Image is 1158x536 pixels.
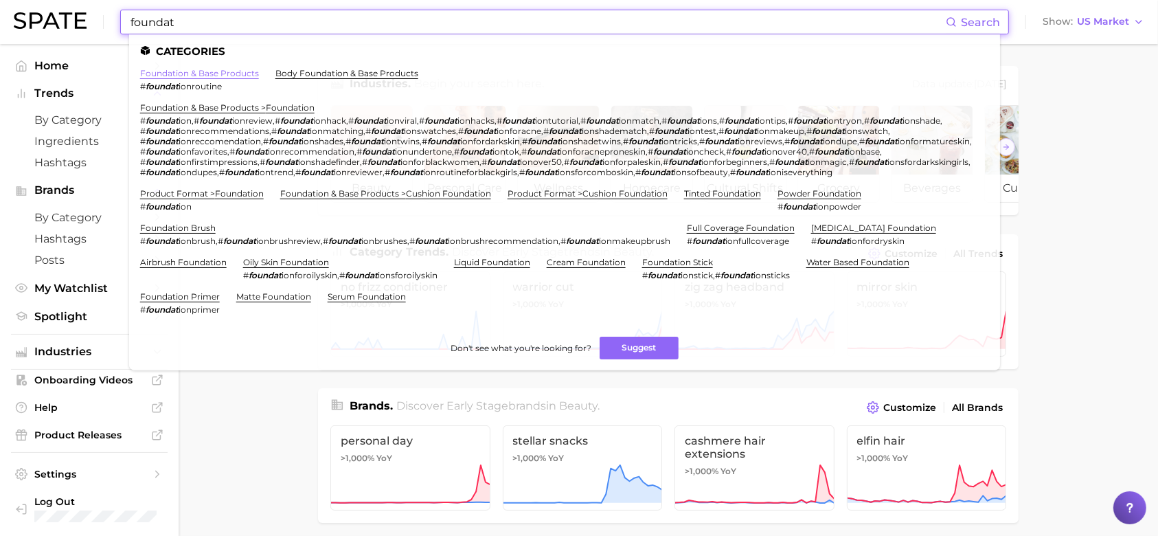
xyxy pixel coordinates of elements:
[34,87,144,100] span: Trends
[543,126,549,136] span: #
[140,157,146,167] span: #
[481,157,487,167] span: #
[1077,18,1129,25] span: US Market
[681,270,713,280] span: ionstick
[146,304,179,315] em: foundat
[362,157,367,167] span: #
[705,136,738,146] em: foundat
[34,232,144,245] span: Hashtags
[808,157,847,167] span: ionmagic
[492,146,519,157] span: iontok
[219,167,225,177] span: #
[817,236,850,246] em: foundat
[249,270,282,280] em: foundat
[34,282,144,295] span: My Watchlist
[806,257,909,267] a: water based foundation
[777,188,861,199] a: powder foundation
[334,167,383,177] span: ionreviewer
[764,146,807,157] span: ionover40
[367,157,400,167] em: foundat
[146,115,179,126] em: foundat
[34,135,144,148] span: Ingredients
[34,310,144,323] span: Spotlight
[11,131,168,152] a: Ingredients
[674,167,728,177] span: ionsofbeauty
[34,401,144,414] span: Help
[661,136,697,146] span: iontricks
[146,136,179,146] em: foundat
[667,115,700,126] em: foundat
[313,115,346,126] span: ionhack
[663,157,668,167] span: #
[301,167,334,177] em: foundat
[809,146,815,157] span: #
[649,126,655,136] span: #
[229,146,235,157] span: #
[146,126,179,136] em: foundat
[345,270,378,280] em: foundat
[685,434,824,460] span: cashmere hair extensions
[725,236,789,246] span: ionfullcoverage
[179,201,192,212] span: ion
[384,136,420,146] span: iontwins
[715,270,720,280] span: #
[11,342,168,362] button: Industries
[685,466,718,476] span: >1,000%
[464,126,497,136] em: foundat
[34,468,144,480] span: Settings
[687,236,692,246] span: #
[280,115,313,126] em: foundat
[179,146,227,157] span: ionfavorites
[11,370,168,390] a: Onboarding Videos
[280,188,491,199] a: foundation & base products >cushion foundation
[350,399,393,412] span: Brands .
[569,157,602,167] em: foundat
[549,126,582,136] em: foundat
[535,115,578,126] span: iontutorial
[140,201,146,212] span: #
[140,236,670,246] div: , , , ,
[140,167,146,177] span: #
[849,157,854,167] span: #
[232,115,273,126] span: ionreview
[179,115,192,126] span: ion
[140,304,146,315] span: #
[34,346,144,358] span: Industries
[547,257,626,267] a: cream foundation
[847,425,1007,511] a: elfin hair>1,000% YoY
[857,453,891,463] span: >1,000%
[845,126,888,136] span: ionswatch
[674,425,835,511] a: cashmere hair extensions>1,000% YoY
[263,136,269,146] span: #
[365,126,371,136] span: #
[549,453,565,464] span: YoY
[422,136,427,146] span: #
[225,167,258,177] em: foundat
[34,254,144,267] span: Posts
[11,180,168,201] button: Brands
[11,306,168,327] a: Spotlight
[848,146,880,157] span: ionbase
[560,136,621,146] span: ionshadetwins
[11,464,168,484] a: Settings
[275,115,280,126] span: #
[179,304,220,315] span: ionprimer
[454,257,530,267] a: liquid foundation
[179,157,258,167] span: ionfirstimpressions
[655,126,688,136] em: foundat
[790,136,823,146] em: foundat
[699,136,705,146] span: #
[684,188,761,199] a: tinted foundation
[295,167,301,177] span: #
[179,236,216,246] span: ionbrush
[887,157,968,167] span: ionsfordarkskingirls
[258,167,293,177] span: iontrend
[648,270,681,280] em: foundat
[140,136,146,146] span: #
[718,126,724,136] span: #
[256,236,321,246] span: ionbrushreview
[522,136,527,146] span: #
[323,236,328,246] span: #
[140,81,146,91] span: #
[34,495,161,508] span: Log Out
